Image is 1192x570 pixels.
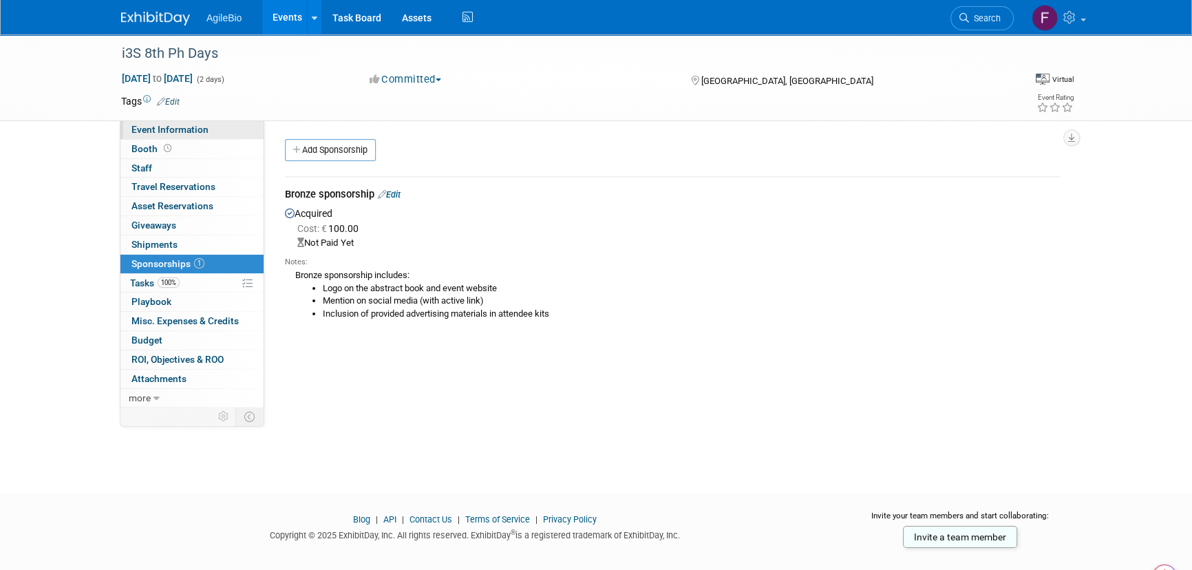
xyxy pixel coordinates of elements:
[131,200,213,211] span: Asset Reservations
[120,197,264,215] a: Asset Reservations
[131,354,224,365] span: ROI, Objectives & ROO
[212,408,236,425] td: Personalize Event Tab Strip
[151,73,164,84] span: to
[1036,74,1050,85] img: Format-Virtual.png
[849,510,1072,531] div: Invite your team members and start collaborating:
[120,235,264,254] a: Shipments
[157,97,180,107] a: Edit
[465,514,530,525] a: Terms of Service
[285,139,376,161] a: Add Sponsorship
[353,514,370,525] a: Blog
[297,237,1061,250] div: Not Paid Yet
[131,258,204,269] span: Sponsorships
[297,223,364,234] span: 100.00
[120,140,264,158] a: Booth
[131,220,176,231] span: Giveaways
[454,514,463,525] span: |
[297,223,328,234] span: Cost: €
[131,315,239,326] span: Misc. Expenses & Credits
[121,72,193,85] span: [DATE] [DATE]
[194,258,204,268] span: 1
[950,6,1014,30] a: Search
[1036,72,1074,85] div: Event Format
[285,187,1061,204] div: Bronze sponsorship
[285,257,1061,268] div: Notes:
[120,293,264,311] a: Playbook
[131,162,152,173] span: Staff
[969,13,1001,23] span: Search
[131,239,178,250] span: Shipments
[161,143,174,154] span: Booth not reserved yet
[117,41,993,66] div: i3S 8th Ph Days
[120,370,264,388] a: Attachments
[129,392,151,403] span: more
[195,75,224,84] span: (2 days)
[120,312,264,330] a: Misc. Expenses & Credits
[1032,5,1058,31] img: Fouad Batel
[1052,74,1074,85] div: Virtual
[131,335,162,346] span: Budget
[120,120,264,139] a: Event Information
[120,255,264,273] a: Sponsorships1
[120,159,264,178] a: Staff
[131,296,171,307] span: Playbook
[120,274,264,293] a: Tasks100%
[365,72,447,87] button: Committed
[120,350,264,369] a: ROI, Objectives & ROO
[236,408,264,425] td: Toggle Event Tabs
[285,268,1061,320] div: Bronze sponsorship includes:
[323,308,1061,321] li: Inclusion of provided advertising materials in attendee kits
[701,76,873,86] span: [GEOGRAPHIC_DATA], [GEOGRAPHIC_DATA]
[130,277,180,288] span: Tasks
[131,373,187,384] span: Attachments
[511,529,515,536] sup: ®
[158,277,180,288] span: 100%
[285,204,1061,331] div: Acquired
[120,389,264,408] a: more
[933,72,1074,92] div: Event Format
[206,12,242,23] span: AgileBio
[131,181,215,192] span: Travel Reservations
[121,94,180,108] td: Tags
[372,514,381,525] span: |
[323,295,1061,308] li: Mention on social media (with active link)
[378,189,401,200] a: Edit
[131,143,174,154] span: Booth
[131,124,209,135] span: Event Information
[903,526,1017,548] a: Invite a team member
[532,514,541,525] span: |
[323,282,1061,295] li: Logo on the abstract book and event website
[121,12,190,25] img: ExhibitDay
[543,514,597,525] a: Privacy Policy
[398,514,407,525] span: |
[120,216,264,235] a: Giveaways
[1036,94,1074,101] div: Event Rating
[121,526,829,542] div: Copyright © 2025 ExhibitDay, Inc. All rights reserved. ExhibitDay is a registered trademark of Ex...
[383,514,396,525] a: API
[409,514,452,525] a: Contact Us
[120,331,264,350] a: Budget
[120,178,264,196] a: Travel Reservations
